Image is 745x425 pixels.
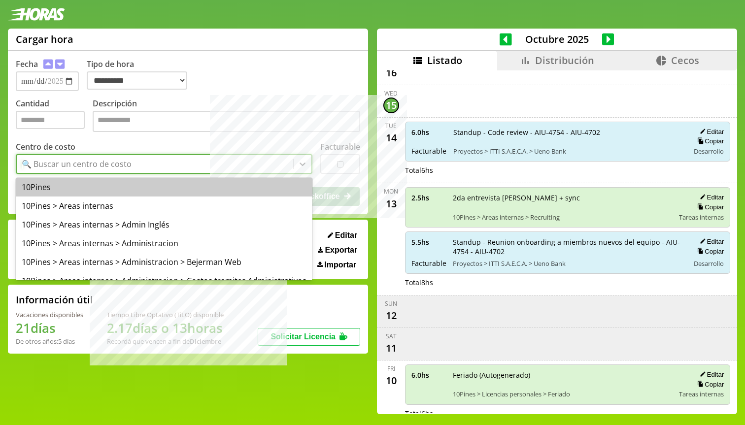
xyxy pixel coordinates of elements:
[320,141,360,152] label: Facturable
[453,128,683,137] span: Standup - Code review - AIU-4754 - AIU-4702
[377,70,737,413] div: scrollable content
[16,271,312,290] div: 10Pines > Areas internas > Administracion > Costos tramites Administrativos
[16,178,312,196] div: 10Pines
[453,213,673,222] span: 10Pines > Areas internas > Recruiting
[697,128,724,136] button: Editar
[694,259,724,268] span: Desarrollo
[405,409,731,418] div: Total 6 hs
[411,259,446,268] span: Facturable
[383,65,399,81] div: 16
[411,370,446,380] span: 6.0 hs
[93,98,360,134] label: Descripción
[385,122,397,130] div: Tue
[325,246,357,255] span: Exportar
[694,380,724,389] button: Copiar
[383,98,399,113] div: 15
[453,237,683,256] span: Standup - Reunion onboarding a miembros nuevos del equipo - AIU-4754 - AIU-4702
[386,332,397,340] div: Sat
[405,278,731,287] div: Total 8 hs
[87,71,187,90] select: Tipo de hora
[16,234,312,253] div: 10Pines > Areas internas > Administracion
[671,54,699,67] span: Cecos
[411,128,446,137] span: 6.0 hs
[22,159,132,169] div: 🔍 Buscar un centro de costo
[16,141,75,152] label: Centro de costo
[679,390,724,398] span: Tareas internas
[697,193,724,201] button: Editar
[335,231,357,240] span: Editar
[411,146,446,156] span: Facturable
[16,196,312,215] div: 10Pines > Areas internas
[512,33,602,46] span: Octubre 2025
[697,370,724,379] button: Editar
[16,293,93,306] h2: Información útil
[16,310,83,319] div: Vacaciones disponibles
[107,337,224,346] div: Recordá que vencen a fin de
[190,337,221,346] b: Diciembre
[453,193,673,202] span: 2da entrevista [PERSON_NAME] + sync
[694,203,724,211] button: Copiar
[679,213,724,222] span: Tareas internas
[697,237,724,246] button: Editar
[383,308,399,324] div: 12
[8,8,65,21] img: logotipo
[16,33,73,46] h1: Cargar hora
[453,259,683,268] span: Proyectos > ITTI S.A.E.C.A. > Ueno Bank
[694,137,724,145] button: Copiar
[405,165,731,175] div: Total 6 hs
[384,187,398,196] div: Mon
[258,328,360,346] button: Solicitar Licencia
[16,215,312,234] div: 10Pines > Areas internas > Admin Inglés
[93,111,360,132] textarea: Descripción
[16,59,38,69] label: Fecha
[427,54,462,67] span: Listado
[694,247,724,256] button: Copiar
[16,98,93,134] label: Cantidad
[453,147,683,156] span: Proyectos > ITTI S.A.E.C.A. > Ueno Bank
[384,89,398,98] div: Wed
[107,310,224,319] div: Tiempo Libre Optativo (TiLO) disponible
[383,340,399,356] div: 11
[87,59,195,91] label: Tipo de hora
[107,319,224,337] h1: 2.17 días o 13 horas
[16,253,312,271] div: 10Pines > Areas internas > Administracion > Bejerman Web
[16,337,83,346] div: De otros años: 5 días
[271,332,336,341] span: Solicitar Licencia
[325,230,360,240] button: Editar
[16,111,85,129] input: Cantidad
[411,193,446,202] span: 2.5 hs
[387,364,395,373] div: Fri
[535,54,594,67] span: Distribución
[324,261,356,269] span: Importar
[453,390,673,398] span: 10Pines > Licencias personales > Feriado
[383,196,399,211] div: 13
[16,319,83,337] h1: 21 días
[383,373,399,389] div: 10
[315,245,360,255] button: Exportar
[385,299,397,308] div: Sun
[383,130,399,146] div: 14
[694,147,724,156] span: Desarrollo
[453,370,673,380] span: Feriado (Autogenerado)
[411,237,446,247] span: 5.5 hs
